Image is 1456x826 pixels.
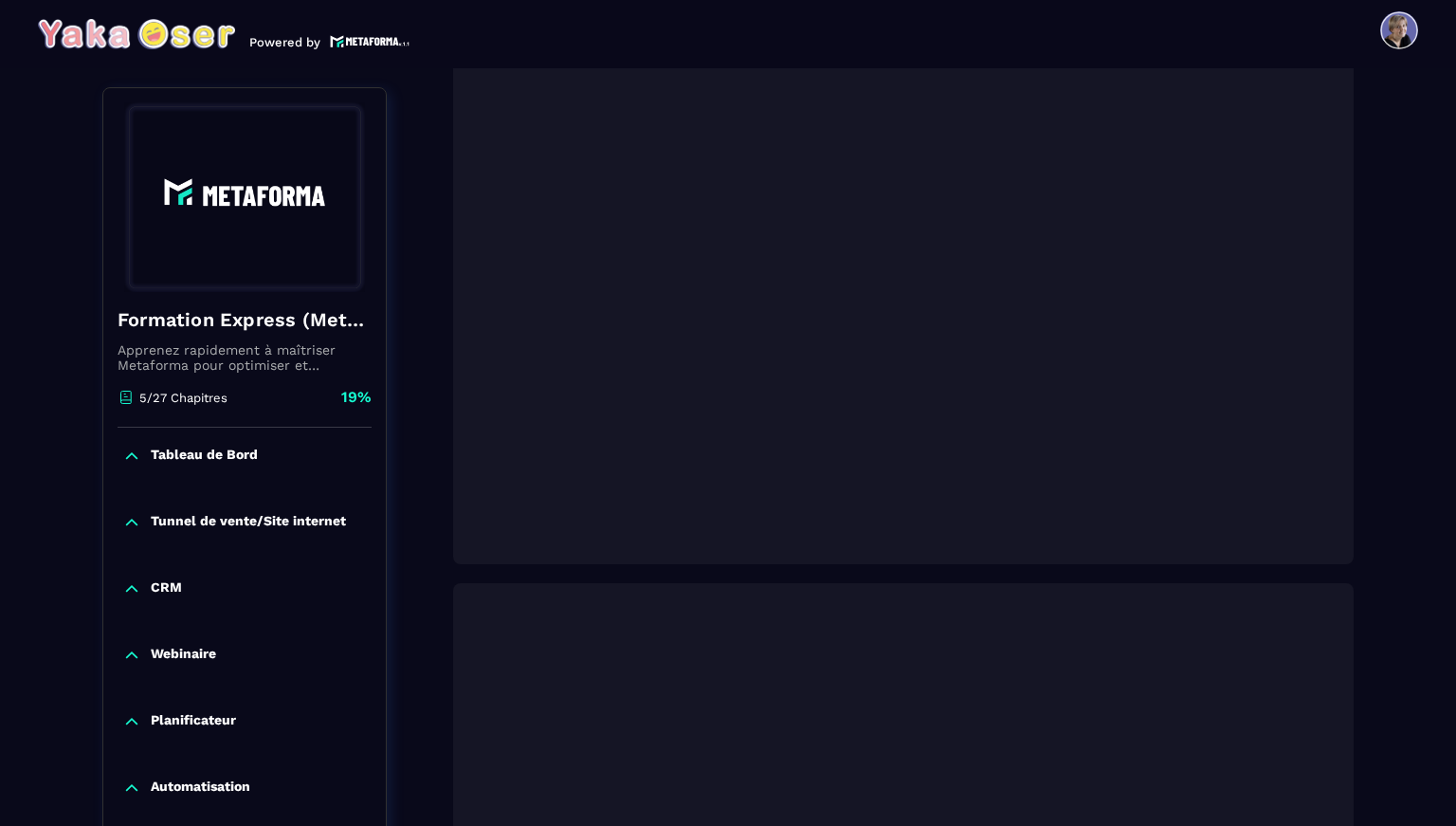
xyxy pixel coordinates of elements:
p: Automatisation [151,779,250,798]
p: Apprenez rapidement à maîtriser Metaforma pour optimiser et automatiser votre business. 🚀 [118,342,372,373]
p: Powered by [249,35,320,49]
p: Webinaire [151,646,216,665]
p: Tableau de Bord [151,447,258,466]
p: Planificateur [151,712,236,731]
h4: Formation Express (Metaforma) [118,306,372,333]
img: banner [118,102,372,292]
p: Tunnel de vente/Site internet [151,513,346,532]
p: 5/27 Chapitres [139,391,227,405]
img: logo [330,33,409,49]
p: 19% [341,387,372,408]
img: logo-branding [38,19,235,49]
p: CRM [151,579,182,598]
